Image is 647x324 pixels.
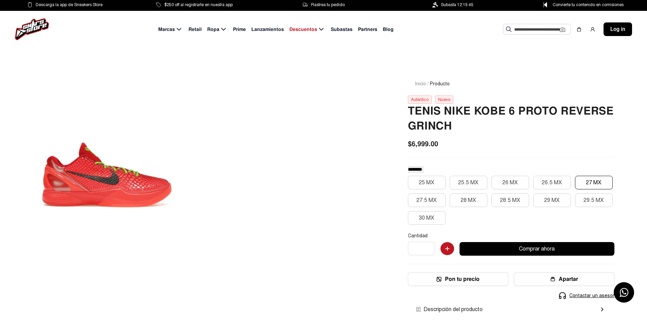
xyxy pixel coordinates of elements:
span: Log in [610,25,625,33]
img: Agregar al carrito [441,242,454,256]
img: envio [416,307,421,312]
span: Lanzamientos [251,26,284,33]
img: Buscar [506,27,511,32]
span: Producto [430,80,450,87]
button: 29 MX [533,193,571,207]
img: Icon.png [436,276,442,282]
button: 26 MX [491,176,529,189]
span: Blog [383,26,394,33]
span: Ropa [207,26,219,33]
button: 29.5 MX [575,193,613,207]
span: Descarga la app de Sneakers Store [36,1,103,8]
button: Pon tu precio [408,272,508,286]
mat-icon: chevron_right [598,305,606,313]
button: Comprar ahora [460,242,614,256]
span: Marcas [158,26,175,33]
button: 25.5 MX [450,176,487,189]
div: Autentico [408,96,432,104]
div: Nuevo [435,96,453,104]
button: 28.5 MX [491,193,529,207]
button: 25 MX [408,176,446,189]
span: Retail [188,26,202,33]
span: Convierte tu contenido en comisiones [553,1,624,8]
span: Subastas [331,26,353,33]
button: 26.5 MX [533,176,571,189]
span: Rastrea tu pedido [311,1,345,8]
span: Descripción del producto [416,305,483,313]
span: / [427,80,429,87]
img: logo [15,18,49,40]
img: user [590,27,595,32]
button: 27.5 MX [408,193,446,207]
span: $250 off al registrarte en nuestra app [164,1,233,8]
a: Inicio [415,81,426,87]
span: Descuentos [289,26,317,33]
span: $6,999.00 [408,139,438,149]
span: Subasta 12:15:45 [441,1,473,8]
span: Partners [358,26,377,33]
p: Cantidad [408,233,614,239]
button: 28 MX [450,193,487,207]
h2: TENIS NIKE KOBE 6 PROTO REVERSE GRINCH [408,104,614,134]
img: Cámara [560,27,565,32]
button: Apartar [514,272,614,286]
img: shopping [576,27,582,32]
img: Control Point Icon [541,2,550,7]
img: wallet-05.png [550,276,555,282]
span: Contactar un asesor [569,292,614,299]
button: 30 MX [408,211,446,225]
button: 27 MX [575,176,613,189]
span: Prime [233,26,246,33]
